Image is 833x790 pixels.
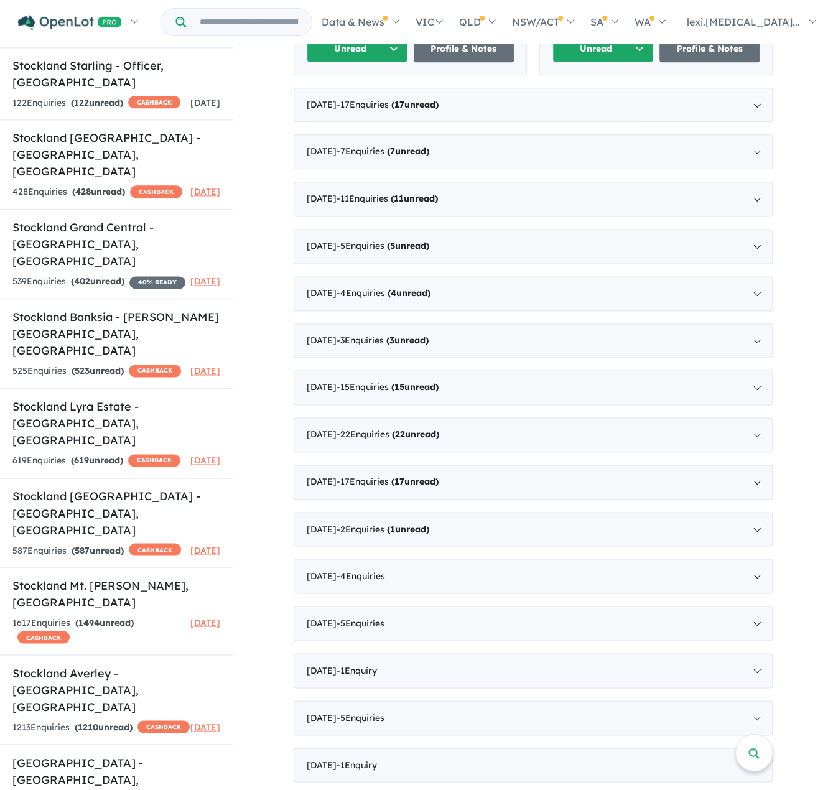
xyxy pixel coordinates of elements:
[294,512,773,547] div: [DATE]
[337,193,438,204] span: - 11 Enquir ies
[294,323,773,358] div: [DATE]
[75,544,90,555] span: 587
[12,664,220,715] h5: Stockland Averley - [GEOGRAPHIC_DATA] , [GEOGRAPHIC_DATA]
[395,429,405,440] span: 22
[190,616,220,628] span: [DATE]
[294,370,773,405] div: [DATE]
[74,455,89,466] span: 619
[337,287,430,299] span: - 4 Enquir ies
[190,276,220,287] span: [DATE]
[294,88,773,123] div: [DATE]
[12,57,220,91] h5: Stockland Starling - Officer , [GEOGRAPHIC_DATA]
[75,365,90,376] span: 523
[659,35,760,62] a: Profile & Notes
[74,97,89,108] span: 122
[391,381,439,393] strong: ( unread)
[391,287,396,299] span: 4
[337,570,385,581] span: - 4 Enquir ies
[190,721,220,732] span: [DATE]
[12,185,182,200] div: 428 Enquir ies
[12,720,190,735] div: 1213 Enquir ies
[12,398,220,448] h5: Stockland Lyra Estate - [GEOGRAPHIC_DATA] , [GEOGRAPHIC_DATA]
[387,523,429,534] strong: ( unread)
[137,720,190,733] span: CASHBACK
[337,335,429,346] span: - 3 Enquir ies
[392,429,439,440] strong: ( unread)
[337,664,377,676] span: - 1 Enquir y
[294,606,773,641] div: [DATE]
[387,240,429,251] strong: ( unread)
[390,240,395,251] span: 5
[12,543,181,558] div: 587 Enquir ies
[71,455,123,466] strong: ( unread)
[391,476,439,487] strong: ( unread)
[337,759,377,770] span: - 1 Enquir y
[12,615,190,645] div: 1617 Enquir ies
[78,721,98,732] span: 1210
[294,700,773,735] div: [DATE]
[71,276,124,287] strong: ( unread)
[687,16,800,28] span: lexi.[MEDICAL_DATA]...
[337,99,439,110] span: - 17 Enquir ies
[75,616,134,628] strong: ( unread)
[394,193,404,204] span: 11
[72,365,124,376] strong: ( unread)
[12,488,220,538] h5: Stockland [GEOGRAPHIC_DATA] - [GEOGRAPHIC_DATA] , [GEOGRAPHIC_DATA]
[17,631,70,643] span: CASHBACK
[294,465,773,500] div: [DATE]
[12,219,220,269] h5: Stockland Grand Central - [GEOGRAPHIC_DATA] , [GEOGRAPHIC_DATA]
[12,309,220,359] h5: Stockland Banksia - [PERSON_NAME][GEOGRAPHIC_DATA] , [GEOGRAPHIC_DATA]
[294,229,773,264] div: [DATE]
[387,146,429,157] strong: ( unread)
[190,544,220,555] span: [DATE]
[18,15,122,30] img: Openlot PRO Logo White
[394,99,404,110] span: 17
[390,146,395,157] span: 7
[394,476,404,487] span: 17
[129,276,185,289] span: 40 % READY
[337,712,384,723] span: - 5 Enquir ies
[12,129,220,180] h5: Stockland [GEOGRAPHIC_DATA] - [GEOGRAPHIC_DATA] , [GEOGRAPHIC_DATA]
[391,193,438,204] strong: ( unread)
[12,577,220,610] h5: Stockland Mt. [PERSON_NAME] , [GEOGRAPHIC_DATA]
[74,276,90,287] span: 402
[190,186,220,197] span: [DATE]
[394,381,404,393] span: 15
[190,455,220,466] span: [DATE]
[388,287,430,299] strong: ( unread)
[128,96,180,108] span: CASHBACK
[337,240,429,251] span: - 5 Enquir ies
[294,417,773,452] div: [DATE]
[128,454,180,467] span: CASHBACK
[386,335,429,346] strong: ( unread)
[337,381,439,393] span: - 15 Enquir ies
[390,523,395,534] span: 1
[12,96,180,111] div: 122 Enquir ies
[307,35,407,62] button: Unread
[294,653,773,688] div: [DATE]
[294,134,773,169] div: [DATE]
[337,617,384,628] span: - 5 Enquir ies
[190,97,220,108] span: [DATE]
[294,559,773,593] div: [DATE]
[337,523,429,534] span: - 2 Enquir ies
[75,186,91,197] span: 428
[389,335,394,346] span: 3
[414,35,514,62] a: Profile & Notes
[294,182,773,216] div: [DATE]
[12,274,185,289] div: 539 Enquir ies
[75,721,133,732] strong: ( unread)
[12,453,180,468] div: 619 Enquir ies
[337,476,439,487] span: - 17 Enquir ies
[130,185,182,198] span: CASHBACK
[552,35,653,62] button: Unread
[78,616,100,628] span: 1494
[188,9,309,35] input: Try estate name, suburb, builder or developer
[294,276,773,311] div: [DATE]
[294,748,773,783] div: [DATE]
[337,429,439,440] span: - 22 Enquir ies
[129,365,181,377] span: CASHBACK
[391,99,439,110] strong: ( unread)
[71,97,123,108] strong: ( unread)
[72,186,125,197] strong: ( unread)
